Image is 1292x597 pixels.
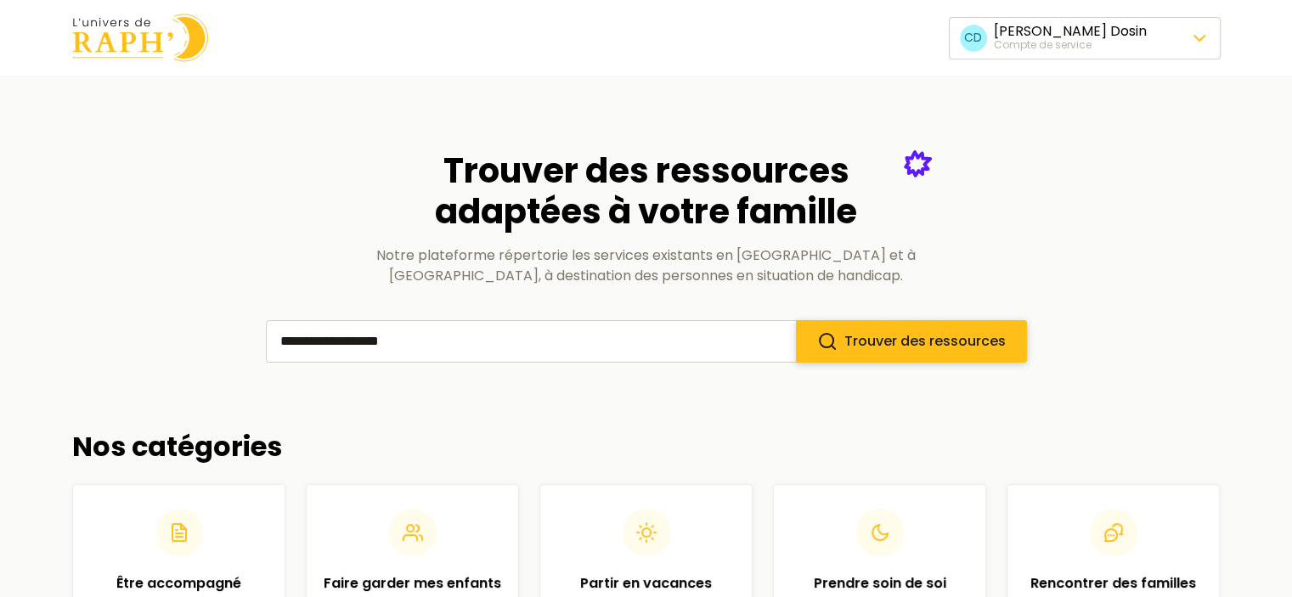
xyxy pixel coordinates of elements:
img: Univers de Raph logo [72,14,208,62]
img: Étoile [904,150,932,177]
span: [PERSON_NAME] [994,21,1107,41]
h2: Trouver des ressources adaptées à votre famille [361,150,932,232]
h2: Partir en vacances [554,573,738,594]
div: Compte de service [994,38,1147,52]
h2: Rencontrer des familles [1021,573,1205,594]
span: Trouver des ressources [844,331,1006,351]
p: Notre plateforme répertorie les services existants en [GEOGRAPHIC_DATA] et à [GEOGRAPHIC_DATA], à... [361,245,932,286]
button: Trouver des ressources [796,320,1027,363]
button: CD[PERSON_NAME] DosinCompte de service [949,17,1221,59]
h2: Être accompagné [87,573,271,594]
span: Dosin [1110,21,1147,41]
h2: Prendre soin de soi [787,573,972,594]
span: CD [960,25,987,52]
h2: Faire garder mes enfants [320,573,505,594]
h2: Nos catégories [72,431,1221,463]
